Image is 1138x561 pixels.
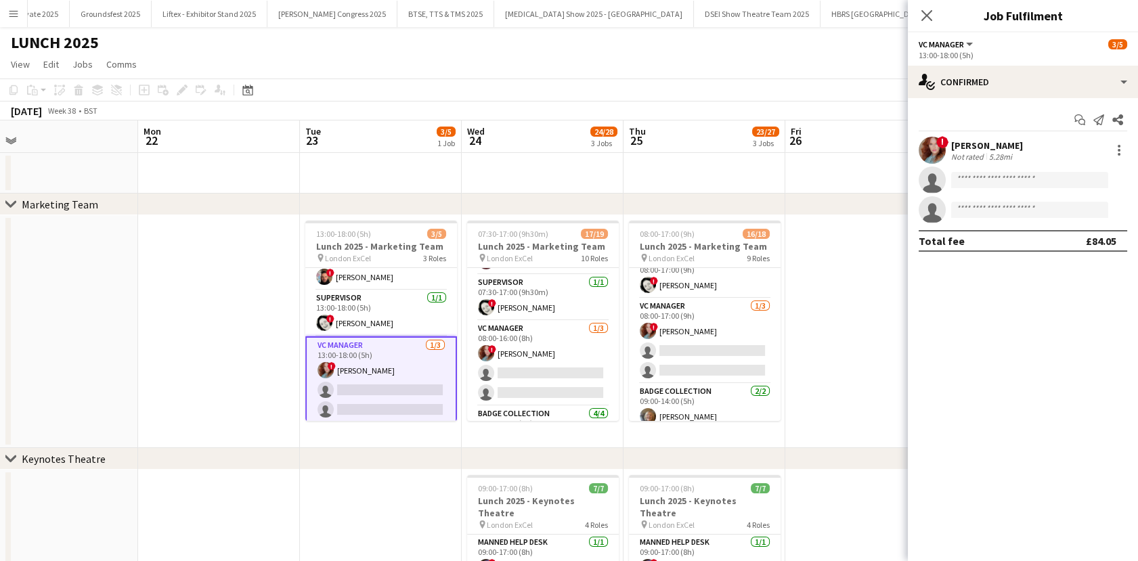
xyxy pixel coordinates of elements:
span: 3/5 [437,127,456,137]
button: [MEDICAL_DATA] Show 2025 - [GEOGRAPHIC_DATA] [494,1,694,27]
span: ! [650,323,658,331]
button: Groundsfest 2025 [70,1,152,27]
app-card-role: Supervisor1/108:00-17:00 (9h)![PERSON_NAME] [629,252,781,298]
a: Edit [38,55,64,73]
h3: Lunch 2025 - Keynotes Theatre [467,495,619,519]
div: Not rated [951,152,986,162]
app-job-card: 13:00-18:00 (5h)3/5Lunch 2025 - Marketing Team London ExCel3 RolesExhibitor Badging1/113:00-18:00... [305,221,457,421]
div: £84.05 [1086,234,1116,248]
span: Comms [106,58,137,70]
span: 16/18 [743,229,770,239]
span: 7/7 [751,483,770,493]
span: 09:00-17:00 (8h) [478,483,533,493]
span: Wed [467,125,485,137]
span: 24 [465,133,485,148]
span: 25 [627,133,646,148]
span: ! [326,315,334,323]
span: ! [326,269,334,277]
div: Confirmed [908,66,1138,98]
span: ! [328,362,336,370]
div: 5.28mi [986,152,1015,162]
div: Keynotes Theatre [22,452,106,466]
span: Week 38 [45,106,79,116]
span: 23/27 [752,127,779,137]
span: Thu [629,125,646,137]
app-card-role: Supervisor1/113:00-18:00 (5h)![PERSON_NAME] [305,290,457,336]
span: 09:00-17:00 (8h) [640,483,695,493]
span: ! [488,345,496,353]
h3: Lunch 2025 - Marketing Team [305,240,457,252]
button: VC Manager [919,39,975,49]
span: VC Manager [919,39,964,49]
div: 3 Jobs [753,138,779,148]
span: 10 Roles [581,253,608,263]
h3: Lunch 2025 - Marketing Team [629,240,781,252]
span: London ExCel [649,253,695,263]
div: BST [84,106,97,116]
span: 26 [789,133,802,148]
app-card-role: VC Manager1/308:00-17:00 (9h)![PERSON_NAME] [629,298,781,384]
span: 3/5 [427,229,446,239]
div: Total fee [919,234,965,248]
span: 7/7 [589,483,608,493]
a: Jobs [67,55,98,73]
span: 4 Roles [747,520,770,530]
div: [DATE] [11,104,42,118]
span: 4 Roles [585,520,608,530]
app-job-card: 07:30-17:00 (9h30m)17/19Lunch 2025 - Marketing Team London ExCel10 RolesFloater1/107:30-17:00 (9h... [467,221,619,421]
span: 3/5 [1108,39,1127,49]
span: London ExCel [325,253,371,263]
span: 17/19 [581,229,608,239]
button: BTSE, TTS & TMS 2025 [397,1,494,27]
app-card-role: VC Manager1/313:00-18:00 (5h)![PERSON_NAME] [305,336,457,424]
app-card-role: Supervisor1/107:30-17:00 (9h30m)![PERSON_NAME] [467,275,619,321]
app-card-role: Badge Collection2/209:00-14:00 (5h)[PERSON_NAME] [629,384,781,449]
div: 13:00-18:00 (5h) [919,50,1127,60]
button: DSEI Show Theatre Team 2025 [694,1,820,27]
div: 3 Jobs [591,138,617,148]
button: HBRS [GEOGRAPHIC_DATA] 2025 [820,1,955,27]
div: 1 Job [437,138,455,148]
h3: Lunch 2025 - Marketing Team [467,240,619,252]
span: 08:00-17:00 (9h) [640,229,695,239]
span: Edit [43,58,59,70]
span: Fri [791,125,802,137]
h3: Lunch 2025 - Keynotes Theatre [629,495,781,519]
span: 22 [141,133,161,148]
a: Comms [101,55,142,73]
span: London ExCel [487,253,533,263]
span: 24/28 [590,127,617,137]
a: View [5,55,35,73]
app-job-card: 08:00-17:00 (9h)16/18Lunch 2025 - Marketing Team London ExCel9 Roles08:00-17:00 (9h)![PERSON_NAME... [629,221,781,421]
span: 23 [303,133,321,148]
span: London ExCel [649,520,695,530]
span: 9 Roles [747,253,770,263]
span: ! [650,277,658,285]
span: Mon [144,125,161,137]
h1: LUNCH 2025 [11,32,99,53]
span: London ExCel [487,520,533,530]
button: Liftex - Exhibitor Stand 2025 [152,1,267,27]
div: [PERSON_NAME] [951,139,1023,152]
span: 3 Roles [423,253,446,263]
app-card-role: Badge Collection4/408:00-17:00 (9h) [467,406,619,511]
span: View [11,58,30,70]
span: Tue [305,125,321,137]
span: ! [936,136,948,148]
span: ! [488,299,496,307]
span: 07:30-17:00 (9h30m) [478,229,548,239]
app-card-role: VC Manager1/308:00-16:00 (8h)![PERSON_NAME] [467,321,619,406]
button: Elevate 2025 [4,1,70,27]
app-card-role: Exhibitor Badging1/113:00-18:00 (5h)![PERSON_NAME] [305,244,457,290]
button: [PERSON_NAME] Congress 2025 [267,1,397,27]
span: Jobs [72,58,93,70]
h3: Job Fulfilment [908,7,1138,24]
span: 13:00-18:00 (5h) [316,229,371,239]
div: Marketing Team [22,198,98,211]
